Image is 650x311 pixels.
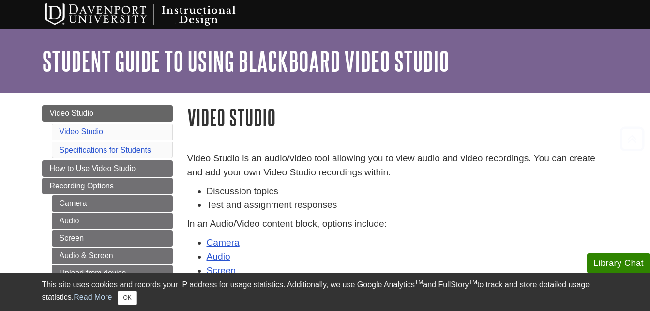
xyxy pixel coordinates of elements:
[207,251,230,262] a: Audio
[42,46,449,76] a: Student Guide to Using Blackboard Video Studio
[37,2,270,27] img: Davenport University Instructional Design
[52,248,173,264] a: Audio & Screen
[60,127,103,136] a: Video Studio
[52,213,173,229] a: Audio
[118,291,136,305] button: Close
[617,132,648,145] a: Back to Top
[187,105,608,130] h1: Video Studio
[207,198,608,212] li: Test and assignment responses
[415,279,423,286] sup: TM
[60,146,151,154] a: Specifications for Students
[52,265,173,281] a: Upload from device
[207,265,236,276] a: Screen
[187,152,608,180] p: Video Studio is an audio/video tool allowing you to view audio and video recordings. You can crea...
[42,178,173,194] a: Recording Options
[42,279,608,305] div: This site uses cookies and records your IP address for usage statistics. Additionally, we use Goo...
[469,279,477,286] sup: TM
[50,164,136,172] span: How to Use Video Studio
[74,293,112,301] a: Read More
[52,195,173,212] a: Camera
[50,182,114,190] span: Recording Options
[42,105,173,122] a: Video Studio
[187,217,608,231] p: In an Audio/Video content block, options include:
[587,253,650,273] button: Library Chat
[207,185,608,199] li: Discussion topics
[52,230,173,247] a: Screen
[42,160,173,177] a: How to Use Video Studio
[207,237,240,248] a: Camera
[50,109,93,117] span: Video Studio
